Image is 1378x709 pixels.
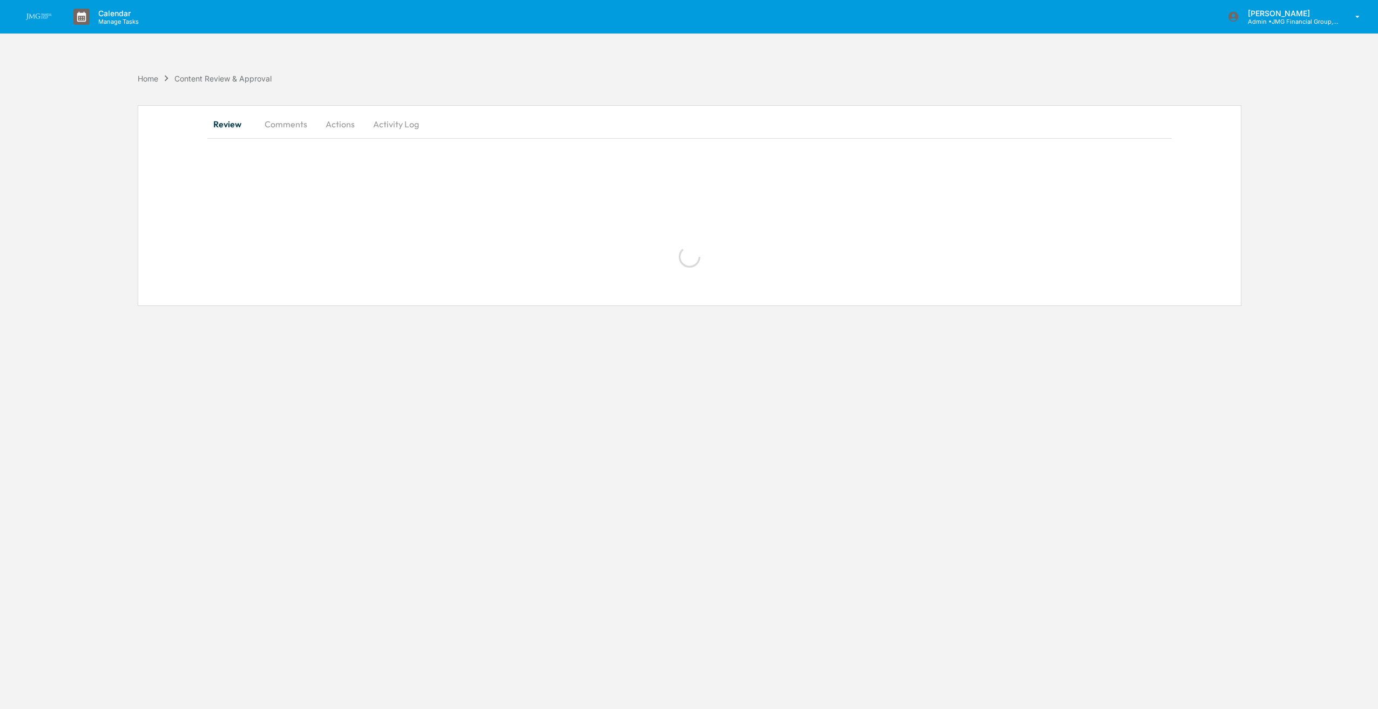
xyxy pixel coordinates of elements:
button: Comments [256,111,316,137]
p: Admin • JMG Financial Group, Ltd. [1239,18,1340,25]
div: secondary tabs example [207,111,1172,137]
button: Activity Log [364,111,428,137]
button: Actions [316,111,364,137]
p: Manage Tasks [90,18,144,25]
button: Review [207,111,256,137]
div: Home [138,74,158,83]
p: [PERSON_NAME] [1239,9,1340,18]
div: Content Review & Approval [174,74,272,83]
img: logo [26,13,52,20]
p: Calendar [90,9,144,18]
